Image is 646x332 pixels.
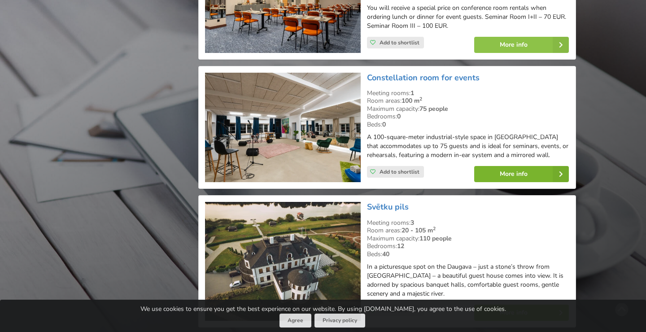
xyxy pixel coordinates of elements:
[367,72,480,83] a: Constellation room for events
[367,4,569,31] p: You will receive a special price on conference room rentals when ordering lunch or dinner for eve...
[367,105,569,113] div: Maximum capacity:
[367,250,569,258] div: Beds:
[410,89,414,97] strong: 1
[367,201,409,212] a: Svētku pils
[205,202,361,321] img: Guest house | Kekava Municipality | Svētku pils
[380,39,419,46] span: Add to shortlist
[419,105,448,113] strong: 75 people
[205,73,361,183] img: Industrial-style space | Riga | Constellation room for events
[419,234,452,243] strong: 110 people
[382,120,386,129] strong: 0
[419,96,422,102] sup: 2
[314,314,365,328] a: Privacy policy
[474,37,569,53] a: More info
[380,168,419,175] span: Add to shortlist
[367,97,569,105] div: Room areas:
[367,113,569,121] div: Bedrooms:
[367,242,569,250] div: Bedrooms:
[474,166,569,182] a: More info
[410,218,414,227] strong: 3
[402,96,422,105] strong: 100 m
[367,89,569,97] div: Meeting rooms:
[397,242,404,250] strong: 12
[402,226,436,235] strong: 20 - 105 m
[397,112,401,121] strong: 0
[367,219,569,227] div: Meeting rooms:
[433,225,436,232] sup: 2
[367,235,569,243] div: Maximum capacity:
[367,121,569,129] div: Beds:
[279,314,311,328] button: Agree
[367,227,569,235] div: Room areas:
[367,262,569,298] p: In a picturesque spot on the Daugava – just a stone’s throw from [GEOGRAPHIC_DATA] – a beautiful ...
[367,133,569,160] p: A 100-square-meter industrial-style space in [GEOGRAPHIC_DATA] that accommodates up to 75 guests ...
[382,250,389,258] strong: 40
